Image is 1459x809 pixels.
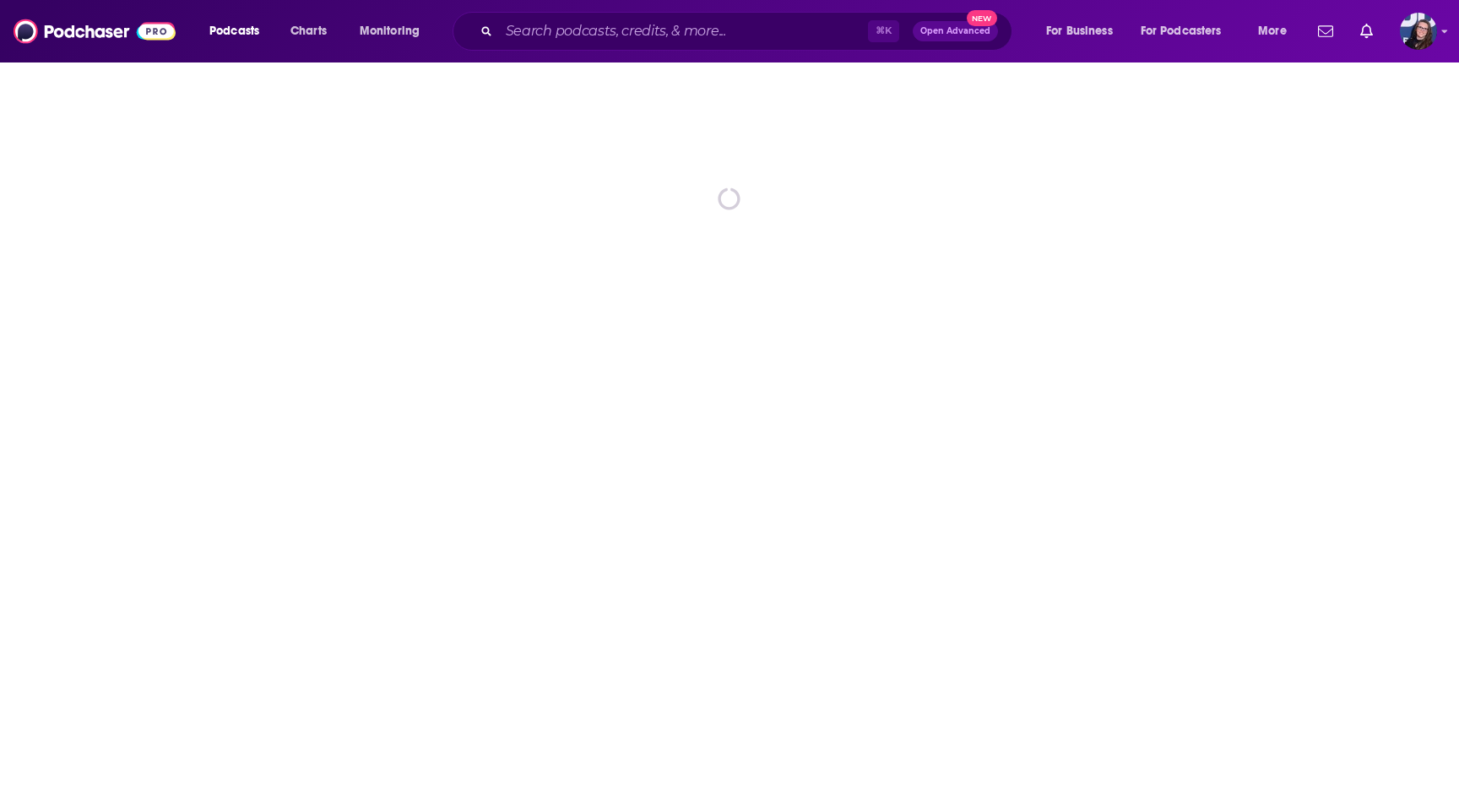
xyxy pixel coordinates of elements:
[499,18,868,45] input: Search podcasts, credits, & more...
[1311,17,1340,46] a: Show notifications dropdown
[198,18,281,45] button: open menu
[348,18,442,45] button: open menu
[868,20,899,42] span: ⌘ K
[360,19,420,43] span: Monitoring
[1400,13,1437,50] img: User Profile
[1046,19,1113,43] span: For Business
[1400,13,1437,50] button: Show profile menu
[14,15,176,47] img: Podchaser - Follow, Share and Rate Podcasts
[1258,19,1287,43] span: More
[1400,13,1437,50] span: Logged in as CallieDaruk
[913,21,998,41] button: Open AdvancedNew
[290,19,327,43] span: Charts
[279,18,337,45] a: Charts
[469,12,1028,51] div: Search podcasts, credits, & more...
[1130,18,1246,45] button: open menu
[1141,19,1222,43] span: For Podcasters
[1353,17,1380,46] a: Show notifications dropdown
[1246,18,1308,45] button: open menu
[209,19,259,43] span: Podcasts
[920,27,990,35] span: Open Advanced
[1034,18,1134,45] button: open menu
[967,10,997,26] span: New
